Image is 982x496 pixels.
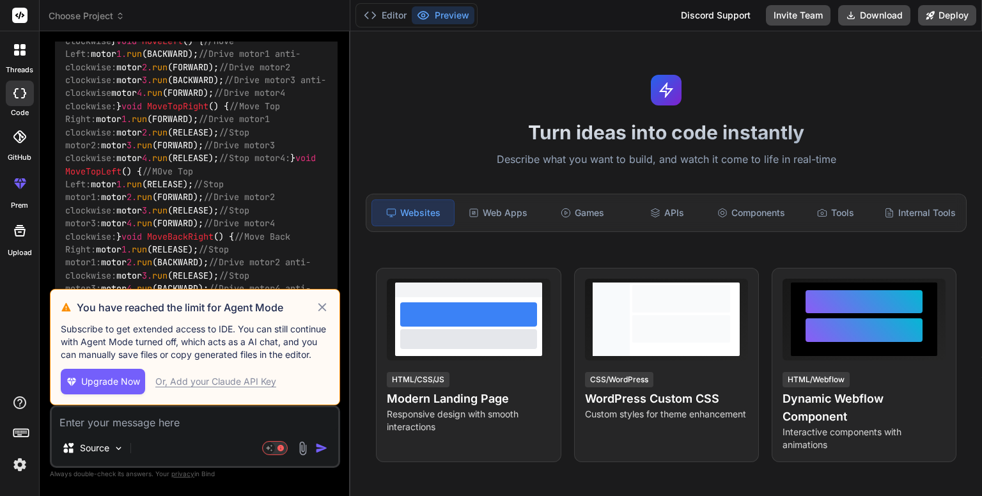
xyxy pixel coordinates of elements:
button: Preview [412,6,474,24]
span: run [132,244,147,255]
p: Describe what you want to build, and watch it come to life in real-time [358,151,974,168]
button: Upgrade Now [61,369,145,394]
span: run [137,257,152,268]
span: //Drive motor1 anti-clockwise: [65,49,300,73]
span: run [137,192,152,203]
span: MoveBackRight [147,231,214,242]
span: run [152,61,168,73]
label: prem [11,200,28,211]
span: //Move Top Right: [65,100,285,125]
span: () [208,100,219,112]
h4: Dynamic Webflow Component [783,390,946,426]
span: run [132,114,147,125]
span: //Drive motor1 clockwise: [65,114,275,138]
span: run [147,88,162,99]
span: run [137,139,152,151]
button: Invite Team [766,5,830,26]
span: 2. [142,127,152,138]
span: 4. [142,153,152,164]
span: //Drive motor3 clockwise: [65,139,280,164]
span: () [214,231,224,242]
h3: You have reached the limit for Agent Mode [77,300,315,315]
span: //Drive motor2 clockwise: [65,61,295,86]
div: APIs [626,199,708,226]
p: Interactive components with animations [783,426,946,451]
div: Components [710,199,792,226]
span: //MOve Top Left: [65,166,198,190]
span: run [152,153,168,164]
p: Subscribe to get extended access to IDE. You can still continue with Agent Mode turned off, which... [61,323,329,361]
span: void [121,231,142,242]
img: Pick Models [113,443,124,454]
span: run [152,205,168,216]
span: () [121,166,132,177]
label: threads [6,65,33,75]
label: code [11,107,29,118]
span: //Stop motor1: [65,244,234,268]
div: CSS/WordPress [585,372,653,387]
button: Deploy [918,5,976,26]
span: 3. [142,270,152,281]
span: Choose Project [49,10,125,22]
span: 1. [121,244,132,255]
span: 2. [127,257,137,268]
span: 2. [142,61,152,73]
h4: WordPress Custom CSS [585,390,748,408]
div: HTML/Webflow [783,372,850,387]
span: //Drive motor2 clockwise: [65,192,280,216]
div: Discord Support [673,5,758,26]
span: MoveTopRight [147,100,208,112]
button: Editor [359,6,412,24]
span: Upgrade Now [81,375,140,388]
span: 1. [121,114,132,125]
div: Web Apps [457,199,539,226]
span: run [127,178,142,190]
span: 3. [142,205,152,216]
div: Or, Add your Claude API Key [155,375,276,388]
span: 3. [127,139,137,151]
span: 4. [137,88,147,99]
div: Tools [795,199,877,226]
p: Custom styles for theme enhancement [585,408,748,421]
span: void [116,35,137,47]
span: run [137,218,152,229]
div: Websites [371,199,455,226]
span: 3. [142,74,152,86]
p: Source [80,442,109,454]
span: run [152,74,168,86]
h1: Turn ideas into code instantly [358,121,974,144]
label: Upload [8,247,32,258]
span: run [152,270,168,281]
p: Always double-check its answers. Your in Bind [50,468,340,480]
div: Internal Tools [879,199,961,226]
span: 1. [116,49,127,60]
span: run [152,127,168,138]
span: //Stop motor2: [65,127,254,151]
span: 1. [116,178,127,190]
img: icon [315,442,328,454]
h4: Modern Landing Page [387,390,550,408]
button: Download [838,5,910,26]
p: Responsive design with smooth interactions [387,408,550,433]
span: 4. [127,283,137,295]
span: //Move Left: [65,35,239,59]
span: MoveTopLeft [65,166,121,177]
span: privacy [171,470,194,477]
span: //Drive motor3 anti-clockwise [65,74,326,98]
span: run [127,49,142,60]
img: attachment [295,441,310,456]
div: HTML/CSS/JS [387,372,449,387]
span: //Move Back Right: [65,231,295,255]
span: //Stop motor1: [65,178,229,203]
div: Games [542,199,623,226]
span: void [121,100,142,112]
span: //Stop motor3: [65,205,254,229]
span: 4. [127,218,137,229]
span: run [137,283,152,295]
span: () [183,35,193,47]
span: //Stop motor4: [219,153,290,164]
img: settings [9,454,31,476]
span: void [295,153,316,164]
span: 2. [127,192,137,203]
label: GitHub [8,152,31,163]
